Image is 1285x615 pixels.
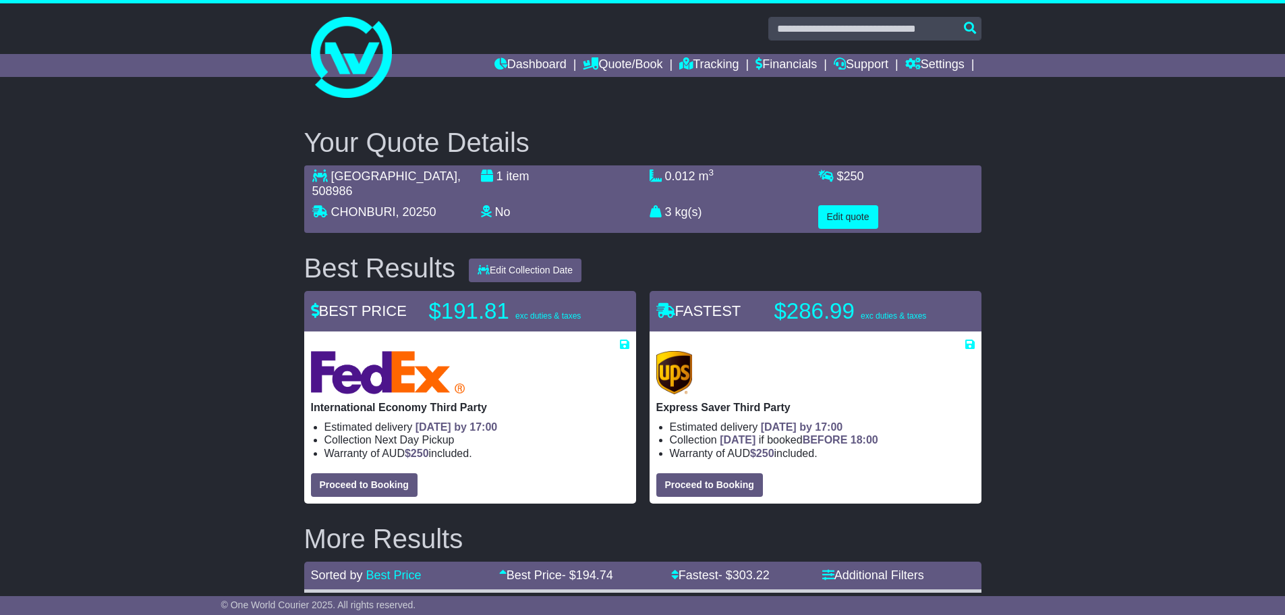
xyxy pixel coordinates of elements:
[818,205,878,229] button: Edit quote
[733,568,770,582] span: 303.22
[312,169,461,198] span: , 508986
[755,54,817,77] a: Financials
[761,421,843,433] span: [DATE] by 17:00
[709,167,714,178] sup: 3
[756,448,774,459] span: 250
[374,434,454,446] span: Next Day Pickup
[324,433,629,446] li: Collection
[469,259,581,282] button: Edit Collection Date
[720,434,755,446] span: [DATE]
[665,169,695,183] span: 0.012
[844,169,864,183] span: 250
[803,434,848,446] span: BEFORE
[665,205,672,219] span: 3
[861,311,926,321] span: exc duties & taxes
[834,54,888,77] a: Support
[750,448,774,459] span: $
[837,169,864,183] span: $
[416,421,498,433] span: [DATE] by 17:00
[507,169,530,183] span: item
[297,253,463,283] div: Best Results
[366,568,422,582] a: Best Price
[679,54,739,77] a: Tracking
[221,599,416,610] span: © One World Courier 2025. All rights reserved.
[656,401,975,414] p: Express Saver Third Party
[656,351,693,394] img: UPS (new): Express Saver Third Party
[496,169,503,183] span: 1
[396,205,436,219] span: , 20250
[324,421,629,433] li: Estimated delivery
[576,568,613,582] span: 194.74
[311,302,407,319] span: BEST PRICE
[311,473,418,497] button: Proceed to Booking
[515,311,581,321] span: exc duties & taxes
[851,434,878,446] span: 18:00
[822,568,924,582] a: Additional Filters
[304,128,981,157] h2: Your Quote Details
[311,401,629,414] p: International Economy Third Party
[429,298,598,325] p: $191.81
[562,568,613,582] span: - $
[499,568,613,582] a: Best Price- $194.74
[774,298,943,325] p: $286.99
[405,448,429,459] span: $
[411,448,429,459] span: 250
[656,473,763,497] button: Proceed to Booking
[720,434,878,446] span: if booked
[905,54,965,77] a: Settings
[311,351,465,394] img: FedEx Express: International Economy Third Party
[671,568,770,582] a: Fastest- $303.22
[331,169,457,183] span: [GEOGRAPHIC_DATA]
[718,568,770,582] span: - $
[494,54,567,77] a: Dashboard
[699,169,714,183] span: m
[583,54,662,77] a: Quote/Book
[324,447,629,460] li: Warranty of AUD included.
[670,447,975,460] li: Warranty of AUD included.
[331,205,396,219] span: CHONBURI
[670,421,975,433] li: Estimated delivery
[304,524,981,554] h2: More Results
[656,302,741,319] span: FASTEST
[311,568,363,582] span: Sorted by
[670,433,975,446] li: Collection
[495,205,511,219] span: No
[675,205,702,219] span: kg(s)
